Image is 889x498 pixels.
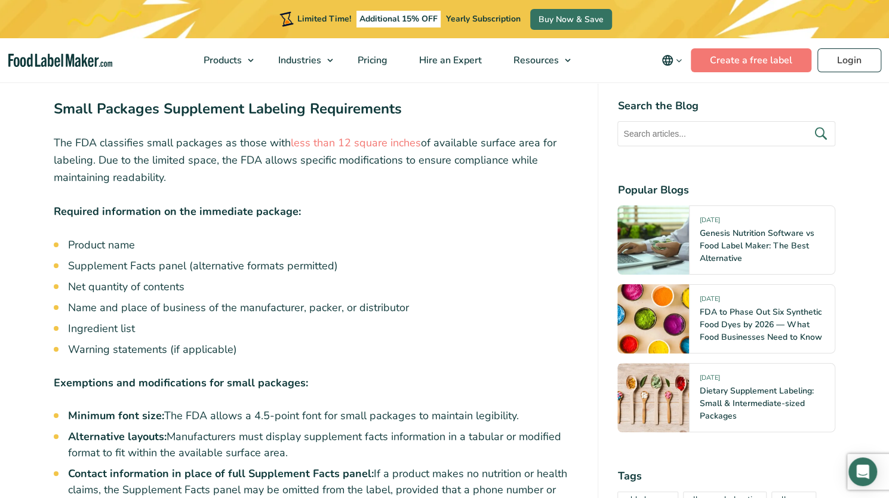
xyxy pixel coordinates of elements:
[68,237,579,253] li: Product name
[699,373,719,387] span: [DATE]
[68,279,579,295] li: Net quantity of contents
[354,54,389,67] span: Pricing
[68,321,579,337] li: Ingredient list
[275,54,322,67] span: Industries
[699,385,813,422] a: Dietary Supplement Labeling: Small & Intermediate-sized Packages
[817,48,881,72] a: Login
[848,457,877,486] div: Open Intercom Messenger
[699,294,719,308] span: [DATE]
[498,38,577,82] a: Resources
[510,54,560,67] span: Resources
[68,408,164,423] strong: Minimum font size:
[699,228,814,264] a: Genesis Nutrition Software vs Food Label Maker: The Best Alternative
[446,13,521,24] span: Yearly Subscription
[699,216,719,229] span: [DATE]
[530,9,612,30] a: Buy Now & Save
[54,134,579,186] p: The FDA classifies small packages as those with of available surface area for labeling. Due to th...
[617,121,835,146] input: Search articles...
[416,54,483,67] span: Hire an Expert
[68,300,579,316] li: Name and place of business of the manufacturer, packer, or distributor
[54,204,301,219] strong: Required information on the immediate package:
[188,38,260,82] a: Products
[263,38,339,82] a: Industries
[404,38,495,82] a: Hire an Expert
[68,408,579,424] li: The FDA allows a 4.5-point font for small packages to maintain legibility.
[54,99,402,118] strong: Small Packages Supplement Labeling Requirements
[699,306,822,343] a: FDA to Phase Out Six Synthetic Food Dyes by 2026 — What Food Businesses Need to Know
[617,182,835,198] h4: Popular Blogs
[68,342,579,358] li: Warning statements (if applicable)
[617,468,835,484] h4: Tags
[68,429,579,461] li: Manufacturers must display supplement facts information in a tabular or modified format to fit wi...
[297,13,351,24] span: Limited Time!
[68,466,374,481] strong: Contact information in place of full Supplement Facts panel:
[617,98,835,114] h4: Search the Blog
[68,429,167,444] strong: Alternative layouts:
[691,48,811,72] a: Create a free label
[356,11,441,27] span: Additional 15% OFF
[200,54,243,67] span: Products
[291,136,421,150] a: less than 12 square inches
[54,376,308,390] strong: Exemptions and modifications for small packages:
[68,258,579,274] li: Supplement Facts panel (alternative formats permitted)
[342,38,401,82] a: Pricing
